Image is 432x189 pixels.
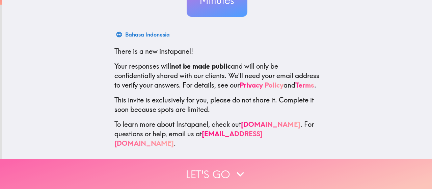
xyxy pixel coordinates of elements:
p: To learn more about Instapanel, check out . For questions or help, email us at . [114,120,320,148]
p: Your responses will and will only be confidentially shared with our clients. We'll need your emai... [114,62,320,90]
p: This invite is exclusively for you, please do not share it. Complete it soon because spots are li... [114,95,320,114]
a: Terms [295,81,314,89]
button: Bahasa Indonesia [114,28,172,41]
div: Bahasa Indonesia [125,30,170,39]
a: [EMAIL_ADDRESS][DOMAIN_NAME] [114,129,263,147]
a: [DOMAIN_NAME] [241,120,300,128]
b: not be made public [171,62,231,70]
a: Privacy Policy [240,81,283,89]
span: There is a new instapanel! [114,47,193,55]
